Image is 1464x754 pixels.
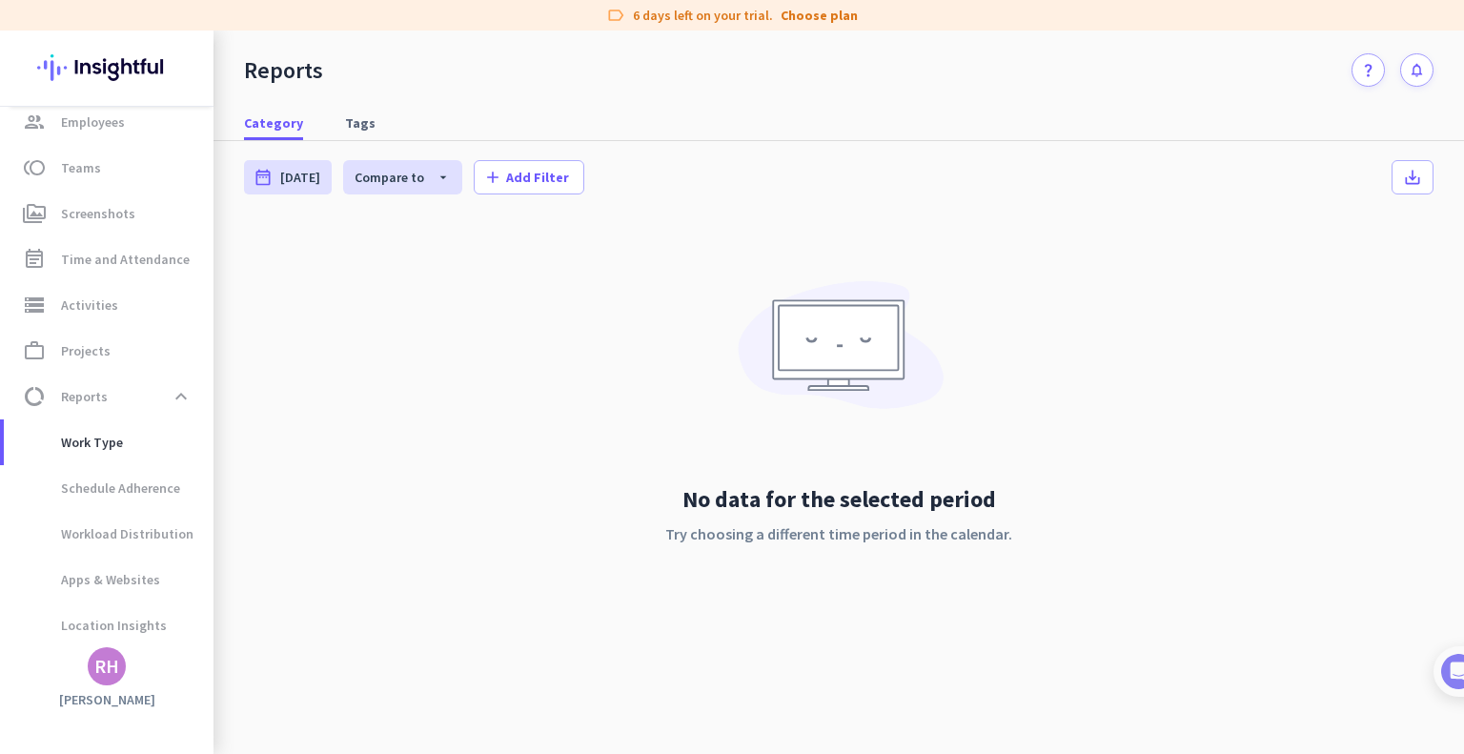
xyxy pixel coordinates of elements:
[61,294,118,316] span: Activities
[19,602,167,648] span: Location Insights
[244,56,323,85] div: Reports
[483,168,502,187] i: add
[61,111,125,133] span: Employees
[1352,53,1385,87] a: question_mark
[4,374,213,419] a: data_usageReportsexpand_less
[23,111,46,133] i: group
[506,168,569,187] span: Add Filter
[4,191,213,236] a: perm_mediaScreenshots
[61,248,190,271] span: Time and Attendance
[345,113,376,132] span: Tags
[23,294,46,316] i: storage
[1392,160,1433,194] button: save_alt
[4,282,213,328] a: storageActivities
[61,202,135,225] span: Screenshots
[23,202,46,225] i: perm_media
[37,31,176,105] img: Insightful logo
[23,385,46,408] i: data_usage
[4,602,213,648] a: Location Insights
[1400,53,1433,87] button: notifications
[4,236,213,282] a: event_noteTime and Attendance
[4,511,213,557] a: Workload Distribution
[781,6,858,25] a: Choose plan
[424,170,451,185] i: arrow_drop_down
[61,339,111,362] span: Projects
[665,522,1012,545] p: Try choosing a different time period in the calendar.
[355,169,424,186] span: Compare to
[19,557,160,602] span: Apps & Websites
[94,657,119,676] div: RH
[1403,168,1422,187] i: save_alt
[19,419,123,465] span: Work Type
[244,113,303,132] span: Category
[280,168,320,187] span: [DATE]
[61,385,108,408] span: Reports
[164,379,198,414] button: expand_less
[254,168,273,187] i: date_range
[23,248,46,271] i: event_note
[474,160,584,194] button: addAdd Filter
[4,557,213,602] a: Apps & Websites
[19,465,180,511] span: Schedule Adherence
[729,267,948,437] img: No data
[4,99,213,145] a: groupEmployees
[23,156,46,179] i: toll
[4,465,213,511] a: Schedule Adherence
[1409,62,1425,78] i: notifications
[665,484,1012,515] h2: No data for the selected period
[4,145,213,191] a: tollTeams
[23,339,46,362] i: work_outline
[1360,62,1376,78] i: question_mark
[606,6,625,25] i: label
[4,328,213,374] a: work_outlineProjects
[61,156,101,179] span: Teams
[19,511,193,557] span: Workload Distribution
[4,419,213,465] a: Work Type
